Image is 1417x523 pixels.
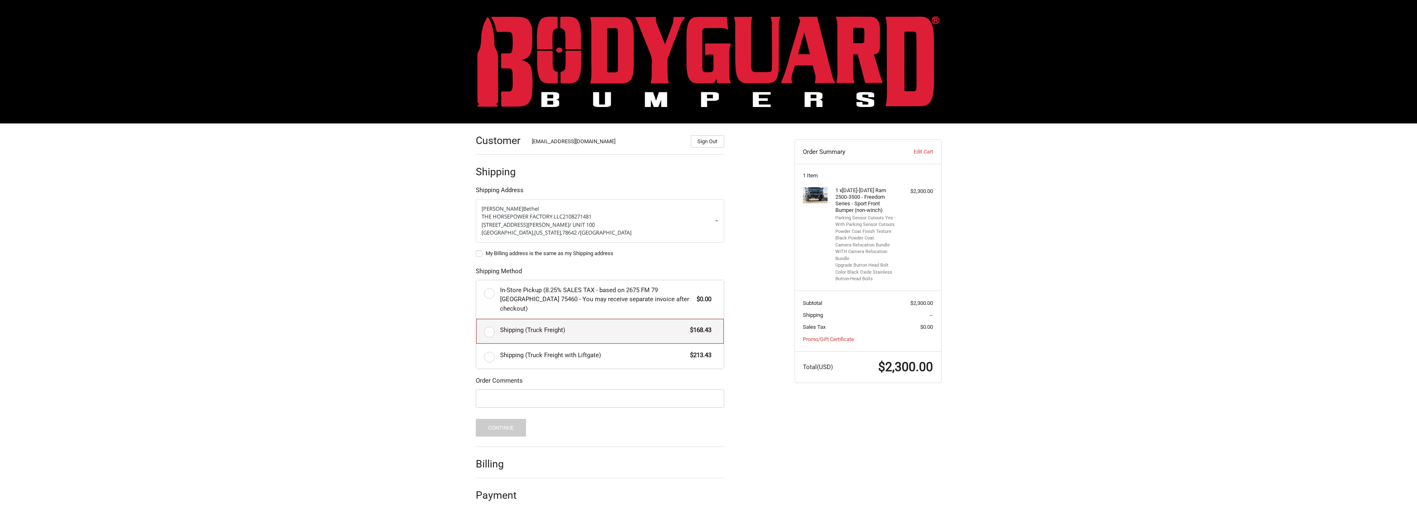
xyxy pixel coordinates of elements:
span: $0.00 [920,324,933,330]
label: My Billing address is the same as my Shipping address [476,250,724,257]
span: $2,300.00 [910,300,933,306]
h3: Order Summary [803,148,892,156]
h3: 1 Item [803,172,933,179]
legend: Order Comments [476,376,523,389]
span: [PERSON_NAME] [482,205,523,212]
h2: Customer [476,134,524,147]
span: Shipping (Truck Freight) [500,325,686,335]
span: / UNIT 100 [569,221,595,228]
span: [STREET_ADDRESS][PERSON_NAME] [482,221,569,228]
h2: Shipping [476,165,524,178]
button: Sign Out [691,135,724,148]
span: Shipping [803,312,823,318]
legend: Shipping Method [476,267,522,280]
span: Subtotal [803,300,822,306]
span: -- [930,312,933,318]
span: [US_STATE], [534,229,562,236]
span: $0.00 [693,295,712,304]
span: Shipping (Truck Freight with Liftgate) [500,351,686,360]
li: Camera Relocation Bundle WITH Camera Relocation Bundle [835,242,898,263]
button: Continue [476,419,526,437]
div: [EMAIL_ADDRESS][DOMAIN_NAME] [532,137,683,148]
li: Parking Sensor Cutouts Yes - With Parking Sensor Cutouts [835,215,898,228]
h4: 1 x [DATE]-[DATE] Ram 2500-3500 - Freedom Series - Sport Front Bumper (non-winch) [835,187,898,214]
span: $2,300.00 [878,360,933,374]
h2: Billing [476,458,524,470]
a: Promo/Gift Certificate [803,336,854,342]
span: 2108271481 [563,213,592,220]
li: Upgrade Button Head Bolt Color Black Oxide Stainless Button-Head Bolts [835,262,898,283]
span: In-Store Pickup (8.25% SALES TAX - based on 2675 FM 79 [GEOGRAPHIC_DATA] 75460 - You may receive ... [500,286,693,314]
h2: Payment [476,489,524,502]
span: 78642 / [562,229,580,236]
span: [GEOGRAPHIC_DATA] [580,229,631,236]
span: $168.43 [686,325,712,335]
a: Edit Cart [892,148,933,156]
div: $2,300.00 [900,187,933,195]
span: [GEOGRAPHIC_DATA], [482,229,534,236]
a: Enter or select a different address [476,199,724,243]
span: THE HORSEPOWER FACTORY LLC [482,213,563,220]
span: $213.43 [686,351,712,360]
span: Bethel [523,205,539,212]
span: Sales Tax [803,324,825,330]
img: BODYGUARD BUMPERS [477,16,940,107]
span: Total (USD) [803,363,833,371]
legend: Shipping Address [476,186,524,199]
li: Powder Coat Finish Texture Black Powder Coat [835,228,898,242]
